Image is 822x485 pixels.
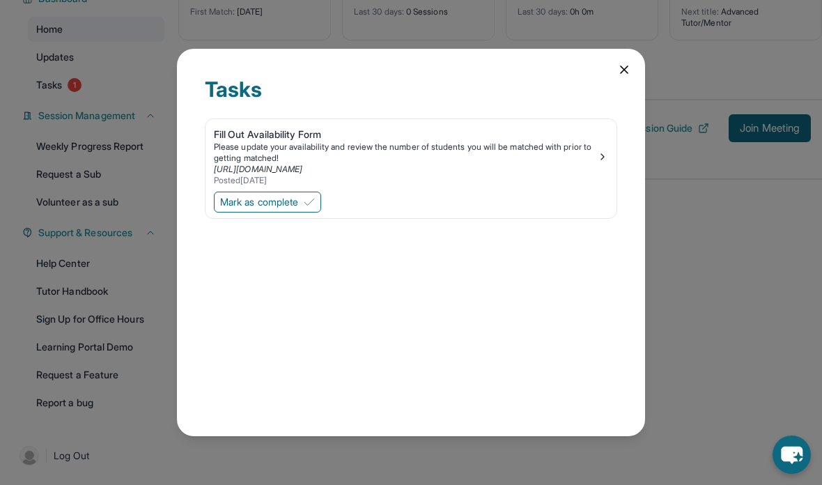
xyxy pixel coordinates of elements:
[214,192,321,213] button: Mark as complete
[205,77,617,118] div: Tasks
[220,195,298,209] span: Mark as complete
[214,141,597,164] div: Please update your availability and review the number of students you will be matched with prior ...
[773,436,811,474] button: chat-button
[205,119,616,189] a: Fill Out Availability FormPlease update your availability and review the number of students you w...
[214,175,597,186] div: Posted [DATE]
[214,164,302,174] a: [URL][DOMAIN_NAME]
[304,197,315,208] img: Mark as complete
[214,128,597,141] div: Fill Out Availability Form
